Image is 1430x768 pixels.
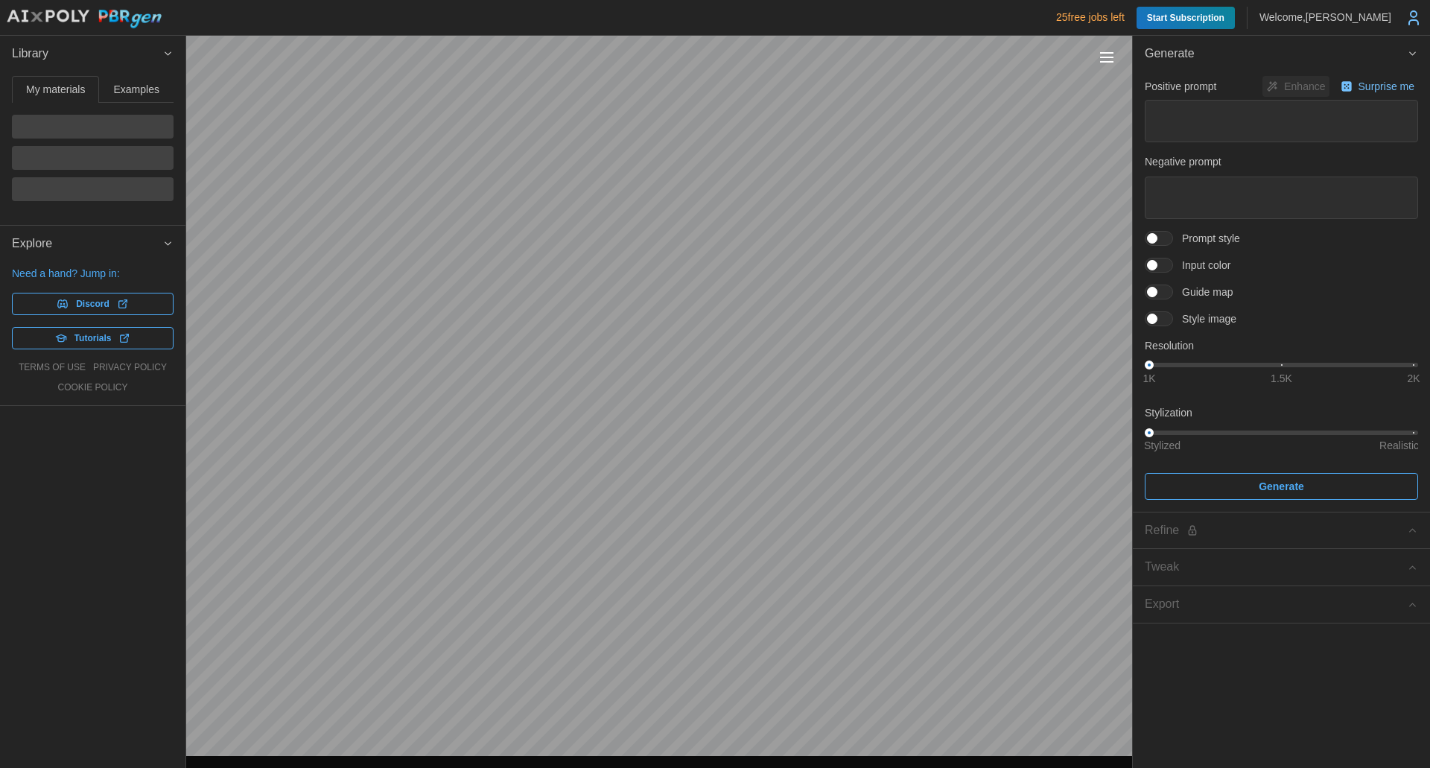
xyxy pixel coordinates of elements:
[1145,521,1407,540] div: Refine
[1145,154,1418,169] p: Negative prompt
[57,381,127,394] a: cookie policy
[19,361,86,374] a: terms of use
[26,84,85,95] span: My materials
[1056,10,1125,25] p: 25 free jobs left
[1173,285,1233,299] span: Guide map
[1337,76,1418,97] button: Surprise me
[1145,586,1407,623] span: Export
[1259,474,1304,499] span: Generate
[12,36,162,72] span: Library
[1145,338,1418,353] p: Resolution
[1133,549,1430,585] button: Tweak
[1173,231,1240,246] span: Prompt style
[1145,79,1216,94] p: Positive prompt
[1173,258,1230,273] span: Input color
[12,327,174,349] a: Tutorials
[1145,405,1418,420] p: Stylization
[1145,549,1407,585] span: Tweak
[1145,473,1418,500] button: Generate
[1133,586,1430,623] button: Export
[74,328,112,349] span: Tutorials
[1262,76,1329,97] button: Enhance
[1145,36,1407,72] span: Generate
[1147,7,1224,29] span: Start Subscription
[1133,72,1430,512] div: Generate
[1096,47,1117,68] button: Toggle viewport controls
[1173,311,1236,326] span: Style image
[1133,36,1430,72] button: Generate
[93,361,167,374] a: privacy policy
[12,293,174,315] a: Discord
[1358,79,1417,94] p: Surprise me
[1284,79,1328,94] p: Enhance
[1133,512,1430,549] button: Refine
[12,266,174,281] p: Need a hand? Jump in:
[114,84,159,95] span: Examples
[1137,7,1235,29] a: Start Subscription
[76,293,109,314] span: Discord
[1259,10,1391,25] p: Welcome, [PERSON_NAME]
[12,226,162,262] span: Explore
[6,9,162,29] img: AIxPoly PBRgen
